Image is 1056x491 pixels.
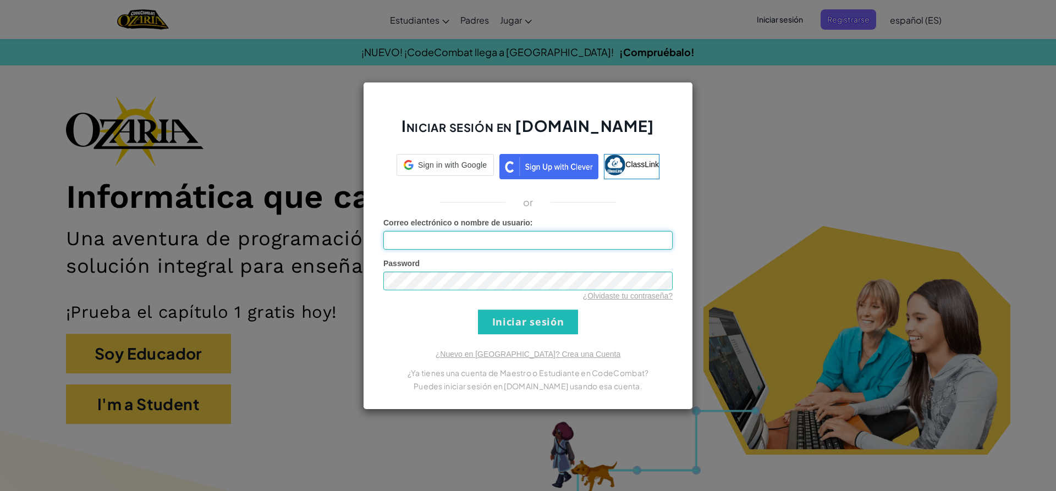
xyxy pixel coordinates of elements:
a: ¿Nuevo en [GEOGRAPHIC_DATA]? Crea una Cuenta [436,350,620,358]
a: Sign in with Google [397,154,494,179]
img: classlink-logo-small.png [604,155,625,175]
span: Password [383,259,420,268]
div: Sign in with Google [397,154,494,176]
span: Sign in with Google [418,159,487,170]
p: Puedes iniciar sesión en [DOMAIN_NAME] usando esa cuenta. [383,379,673,393]
span: Correo electrónico o nombre de usuario [383,218,530,227]
a: ¿Olvidaste tu contraseña? [583,291,673,300]
span: ClassLink [625,159,659,168]
input: Iniciar sesión [478,310,578,334]
img: clever_sso_button@2x.png [499,154,598,179]
label: : [383,217,533,228]
p: ¿Ya tienes una cuenta de Maestro o Estudiante en CodeCombat? [383,366,673,379]
h2: Iniciar sesión en [DOMAIN_NAME] [383,115,673,147]
p: or [523,196,533,209]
